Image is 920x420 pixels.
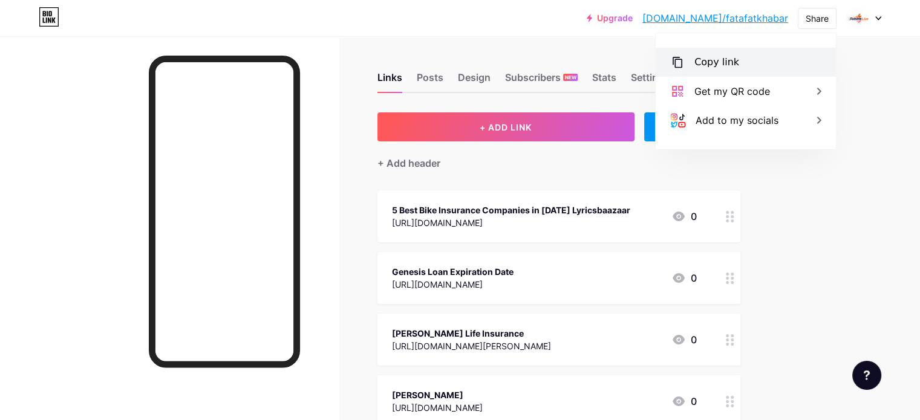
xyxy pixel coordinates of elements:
div: Stats [592,70,616,92]
div: [URL][DOMAIN_NAME] [392,401,483,414]
div: Subscribers [505,70,578,92]
div: 0 [671,394,697,409]
div: Links [377,70,402,92]
div: [PERSON_NAME] [392,389,483,401]
div: Add to my socials [696,113,778,128]
div: [URL][DOMAIN_NAME] [392,278,514,291]
div: 5 Best Bike Insurance Companies in [DATE] Lyricsbaazaar [392,204,630,216]
button: + ADD LINK [377,112,635,141]
a: Upgrade [587,13,633,23]
div: 0 [671,332,697,347]
div: Copy link [694,55,739,69]
div: [URL][DOMAIN_NAME] [392,216,630,229]
div: Design [458,70,491,92]
span: + ADD LINK [480,122,532,132]
div: Posts [417,70,443,92]
div: [URL][DOMAIN_NAME][PERSON_NAME] [392,340,551,352]
div: Genesis Loan Expiration Date [392,265,514,278]
img: fatafatkhabar [846,7,869,30]
div: Share [806,12,829,25]
div: + ADD EMBED [644,112,740,141]
div: 0 [671,209,697,224]
div: 0 [671,271,697,285]
div: Get my QR code [694,84,770,99]
a: [DOMAIN_NAME]/fatafatkhabar [642,11,788,25]
div: + Add header [377,156,440,170]
div: Settings [631,70,670,92]
span: NEW [565,74,576,81]
div: [PERSON_NAME] Life Insurance [392,327,551,340]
